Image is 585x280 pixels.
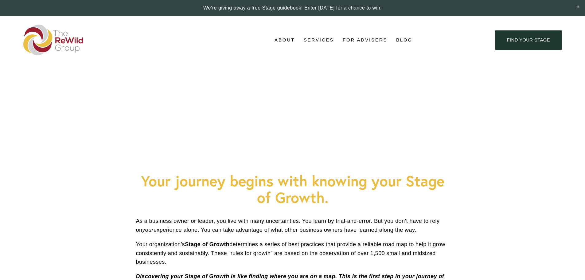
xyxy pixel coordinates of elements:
[396,36,412,45] a: Blog
[142,227,154,233] em: your
[304,36,334,44] span: Services
[141,171,449,207] strong: Your journey begins with knowing your Stage of Growth.
[304,36,334,45] a: folder dropdown
[343,36,387,45] a: For Advisers
[136,217,449,235] p: As a business owner or leader, you live with many uncertainties. You learn by trial-and-error. Bu...
[275,36,295,44] span: About
[275,36,295,45] a: folder dropdown
[136,240,449,266] p: Your organization’s determines a series of best practices that provide a reliable road map to hel...
[23,25,84,55] img: The ReWild Group
[495,30,562,50] a: find your stage
[185,241,229,247] strong: Stage of Growth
